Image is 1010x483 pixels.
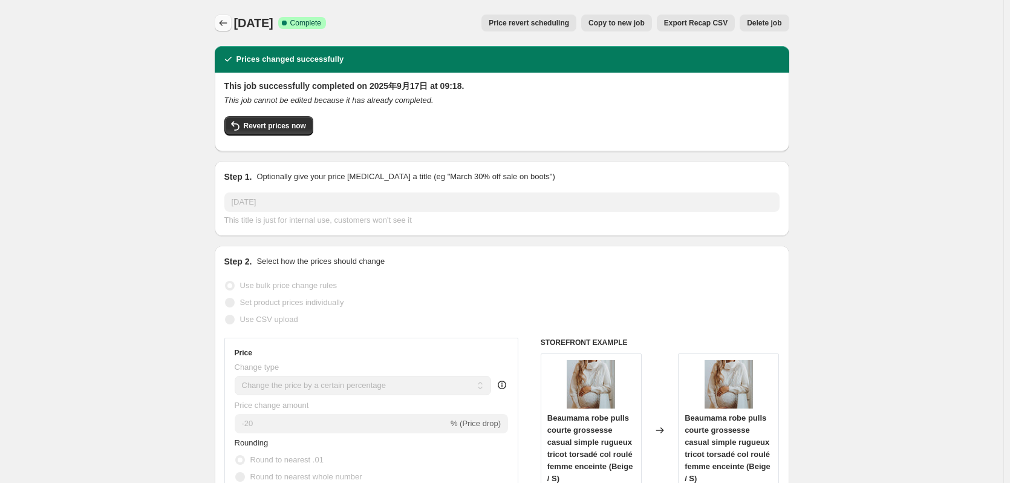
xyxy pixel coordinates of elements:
input: -15 [235,414,448,433]
h2: This job successfully completed on 2025年9月17日 at 09:18. [224,80,780,92]
h2: Prices changed successfully [236,53,344,65]
span: [DATE] [234,16,273,30]
button: Price revert scheduling [481,15,576,31]
span: Round to nearest .01 [250,455,324,464]
button: Delete job [740,15,789,31]
h2: Step 2. [224,255,252,268]
div: help [496,379,508,391]
button: Revert prices now [224,116,313,136]
span: Round to nearest whole number [250,472,362,481]
span: Complete [290,18,321,28]
span: % (Price drop) [451,419,501,428]
button: Copy to new job [581,15,652,31]
button: Price change jobs [215,15,232,31]
span: Change type [235,363,279,372]
span: Use bulk price change rules [240,281,337,290]
span: Copy to new job [588,18,645,28]
span: Beaumama robe pulls courte grossesse casual simple rugueux tricot torsadé col roulé femme enceint... [547,413,633,483]
span: Delete job [747,18,781,28]
span: Export Recap CSV [664,18,728,28]
span: Set product prices individually [240,298,344,307]
i: This job cannot be edited because it has already completed. [224,96,434,105]
img: MK230104200017-1_80x.jpg [705,360,753,409]
span: Revert prices now [244,121,306,131]
h3: Price [235,348,252,358]
h6: STOREFRONT EXAMPLE [541,338,780,347]
span: Price change amount [235,401,309,410]
p: Select how the prices should change [256,255,385,268]
span: Use CSV upload [240,315,298,324]
span: Rounding [235,438,269,447]
h2: Step 1. [224,171,252,183]
img: MK230104200017-1_80x.jpg [567,360,615,409]
span: Beaumama robe pulls courte grossesse casual simple rugueux tricot torsadé col roulé femme enceint... [685,413,771,483]
span: Price revert scheduling [489,18,569,28]
input: 30% off holiday sale [224,192,780,212]
span: This title is just for internal use, customers won't see it [224,215,412,225]
button: Export Recap CSV [657,15,735,31]
p: Optionally give your price [MEDICAL_DATA] a title (eg "March 30% off sale on boots") [256,171,555,183]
